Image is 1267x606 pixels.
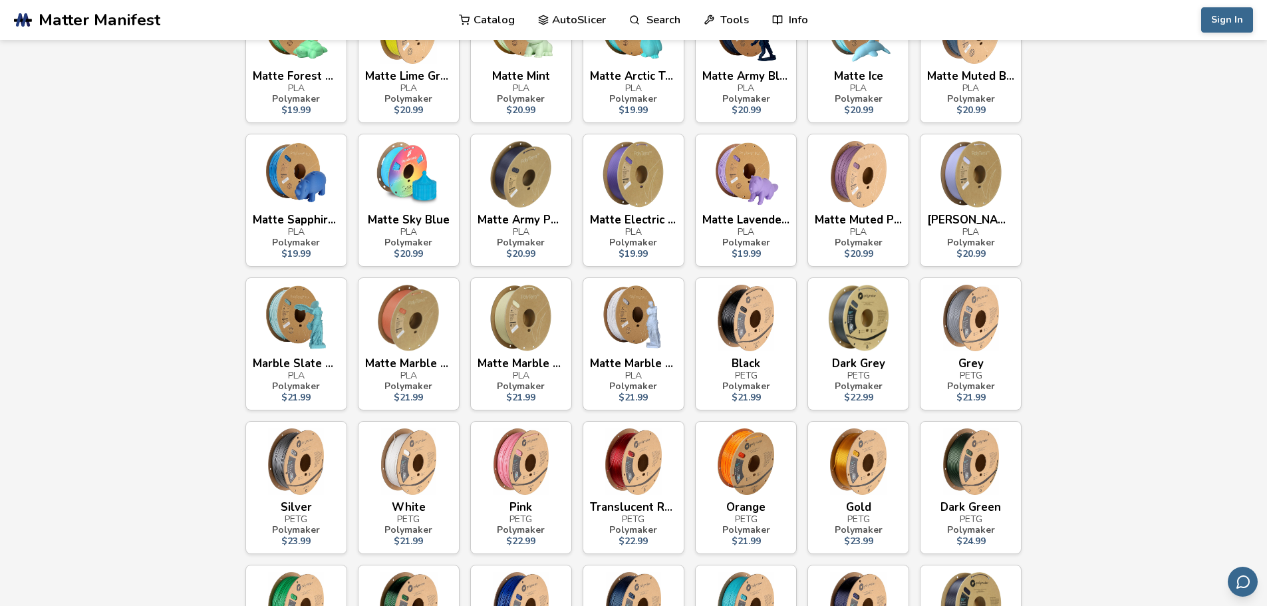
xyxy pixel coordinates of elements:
strong: Polymaker [384,524,432,536]
strong: Polymaker [272,92,320,105]
img: PETG - Black [702,285,789,351]
strong: $ 19.99 [619,104,648,116]
strong: Polymaker [947,92,995,105]
img: PLA - Matte Army Purple [478,141,565,208]
div: Dark Green [927,501,1014,514]
strong: Polymaker [497,92,545,105]
strong: $ 19.99 [732,247,761,260]
img: PLA - Matte Marble Sandstone [478,285,565,351]
div: Black [702,357,789,370]
div: PETG [702,514,789,525]
div: PLA [365,371,452,381]
div: PLA [927,227,1014,237]
strong: $ 21.99 [506,391,535,404]
strong: $ 22.99 [506,535,535,547]
a: Dark GreenPETGPolymaker$24.99 [920,421,1022,554]
img: PLA - Matte Periwinkle [927,141,1014,208]
img: PLA - Matte Sky Blue [365,141,452,208]
div: Orange [702,501,789,514]
div: PLA [365,83,452,94]
strong: Polymaker [609,236,657,249]
button: Send feedback via email [1228,567,1258,597]
div: Matte Army Blue [702,70,789,82]
strong: $ 20.99 [394,104,423,116]
a: Matte Electric IndigoPLAPolymaker$19.99 [583,134,684,267]
strong: $ 20.99 [956,247,986,260]
img: PLA - Matte Lavender Purple [702,141,789,208]
div: PLA [478,371,565,381]
strong: $ 23.99 [844,535,873,547]
div: PLA [478,83,565,94]
div: Matte Electric Indigo [590,214,677,226]
strong: Polymaker [609,92,657,105]
img: PLA - Matte Muted Purple [815,141,902,208]
img: PLA - Marble Slate Grey [253,285,340,351]
strong: Polymaker [497,524,545,536]
strong: Polymaker [384,380,432,392]
div: Marble Slate Grey [253,357,340,370]
div: PLA [590,227,677,237]
div: Matte Muted Blue [927,70,1014,82]
a: GoldPETGPolymaker$23.99 [807,421,909,554]
strong: Polymaker [384,236,432,249]
div: Matte Sky Blue [365,214,452,226]
strong: Polymaker [722,380,770,392]
a: BlackPETGPolymaker$21.99 [695,277,797,410]
div: PLA [253,83,340,94]
div: PETG [927,371,1014,381]
img: PETG - Translucent Red [590,428,677,495]
strong: $ 19.99 [619,247,648,260]
div: PETG [253,514,340,525]
strong: $ 20.99 [506,104,535,116]
img: PETG - Pink [478,428,565,495]
div: Matte Arctic Teal [590,70,677,82]
div: PETG [702,371,789,381]
div: PETG [927,514,1014,525]
img: PLA - Matte Marble White [590,285,677,351]
a: Matte Lavender PurplePLAPolymaker$19.99 [695,134,797,267]
strong: $ 21.99 [732,535,761,547]
div: PETG [478,514,565,525]
div: PETG [590,514,677,525]
div: PLA [478,227,565,237]
a: PinkPETGPolymaker$22.99 [470,421,572,554]
strong: Polymaker [272,524,320,536]
div: PLA [927,83,1014,94]
div: Pink [478,501,565,514]
img: PETG - Silver [253,428,340,495]
strong: Polymaker [947,380,995,392]
strong: Polymaker [835,524,883,536]
div: Matte Forest Green [253,70,340,82]
strong: Polymaker [272,236,320,249]
strong: Polymaker [384,92,432,105]
strong: Polymaker [835,380,883,392]
strong: Polymaker [835,92,883,105]
img: PLA - Matte Sapphire Blue [253,141,340,208]
a: WhitePETGPolymaker$21.99 [358,421,460,554]
div: PLA [815,227,902,237]
div: Dark Grey [815,357,902,370]
a: OrangePETGPolymaker$21.99 [695,421,797,554]
div: PLA [590,83,677,94]
strong: $ 23.99 [281,535,311,547]
img: PETG - Dark Grey [815,285,902,351]
img: PETG - Dark Green [927,428,1014,495]
img: PETG - Grey [927,285,1014,351]
a: SilverPETGPolymaker$23.99 [245,421,347,554]
div: Silver [253,501,340,514]
a: GreyPETGPolymaker$21.99 [920,277,1022,410]
div: Matte Marble Brick [365,357,452,370]
div: Matte Marble Sandstone [478,357,565,370]
strong: Polymaker [497,236,545,249]
div: White [365,501,452,514]
a: Matte Sky BluePLAPolymaker$20.99 [358,134,460,267]
div: Matte Sapphire Blue [253,214,340,226]
strong: $ 19.99 [281,247,311,260]
img: PETG - Gold [815,428,902,495]
a: Dark GreyPETGPolymaker$22.99 [807,277,909,410]
strong: $ 21.99 [619,391,648,404]
img: PETG - White [365,428,452,495]
span: Matter Manifest [39,11,160,29]
strong: Polymaker [722,92,770,105]
div: PLA [253,371,340,381]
